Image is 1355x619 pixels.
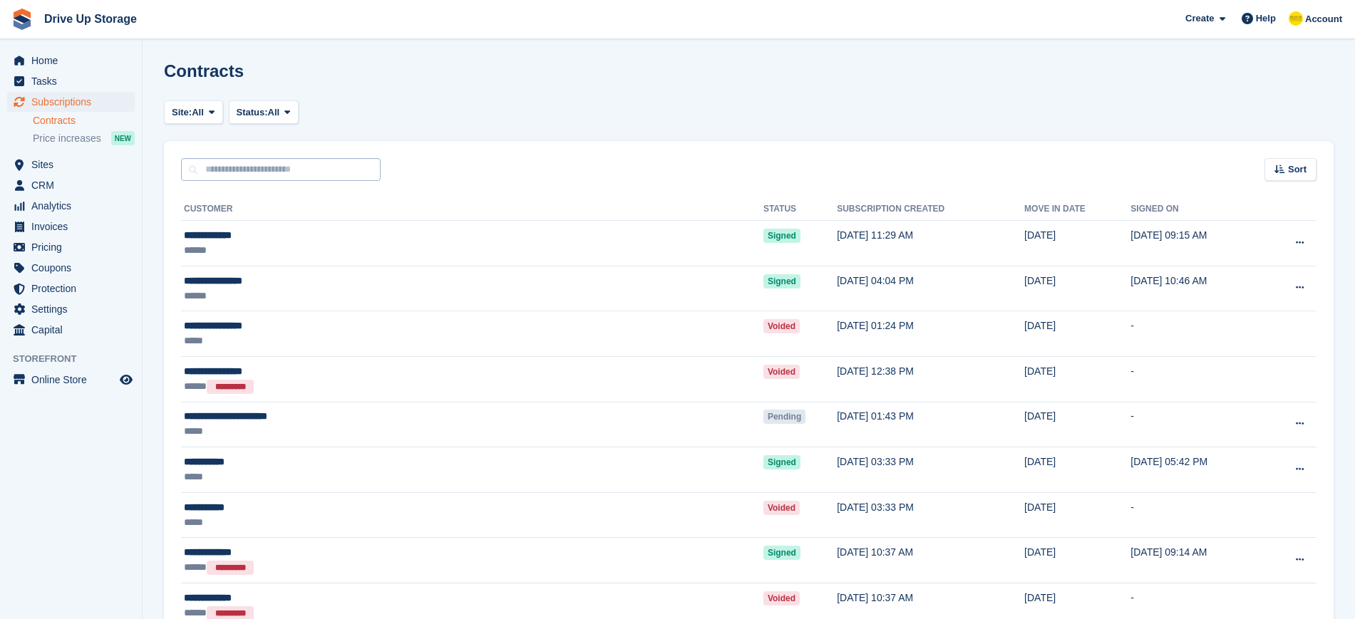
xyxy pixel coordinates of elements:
[837,538,1024,583] td: [DATE] 10:37 AM
[7,279,135,298] a: menu
[7,237,135,257] a: menu
[7,217,135,236] a: menu
[33,114,135,128] a: Contracts
[837,198,1024,221] th: Subscription created
[1130,492,1264,538] td: -
[31,196,117,216] span: Analytics
[763,198,837,221] th: Status
[763,410,805,424] span: Pending
[13,352,142,366] span: Storefront
[31,175,117,195] span: CRM
[38,7,143,31] a: Drive Up Storage
[7,299,135,319] a: menu
[837,402,1024,447] td: [DATE] 01:43 PM
[7,71,135,91] a: menu
[1130,356,1264,402] td: -
[172,105,192,120] span: Site:
[7,320,135,340] a: menu
[164,61,244,80] h1: Contracts
[31,51,117,71] span: Home
[763,365,800,379] span: Voided
[33,132,101,145] span: Price increases
[11,9,33,30] img: stora-icon-8386f47178a22dfd0bd8f6a31ec36ba5ce8667c1dd55bd0f319d3a0aa187defe.svg
[7,92,135,112] a: menu
[763,274,800,288] span: Signed
[181,198,763,221] th: Customer
[1024,447,1130,493] td: [DATE]
[1024,356,1130,402] td: [DATE]
[1024,538,1130,583] td: [DATE]
[1185,11,1214,26] span: Create
[111,131,135,145] div: NEW
[763,591,800,605] span: Voided
[31,237,117,257] span: Pricing
[7,155,135,175] a: menu
[837,492,1024,538] td: [DATE] 03:33 PM
[1256,11,1276,26] span: Help
[118,371,135,388] a: Preview store
[1288,162,1307,177] span: Sort
[837,447,1024,493] td: [DATE] 03:33 PM
[7,258,135,278] a: menu
[1289,11,1303,26] img: Crispin Vitoria
[192,105,204,120] span: All
[763,319,800,333] span: Voided
[31,217,117,236] span: Invoices
[164,100,223,124] button: Site: All
[31,258,117,278] span: Coupons
[31,92,117,112] span: Subscriptions
[1024,266,1130,311] td: [DATE]
[1024,492,1130,538] td: [DATE]
[7,51,135,71] a: menu
[31,71,117,91] span: Tasks
[33,130,135,146] a: Price increases NEW
[1130,538,1264,583] td: [DATE] 09:14 AM
[763,455,800,469] span: Signed
[1130,221,1264,266] td: [DATE] 09:15 AM
[1130,198,1264,221] th: Signed on
[237,105,268,120] span: Status:
[763,229,800,243] span: Signed
[1130,266,1264,311] td: [DATE] 10:46 AM
[7,175,135,195] a: menu
[1305,12,1342,26] span: Account
[837,266,1024,311] td: [DATE] 04:04 PM
[31,370,117,390] span: Online Store
[31,279,117,298] span: Protection
[31,299,117,319] span: Settings
[1130,311,1264,357] td: -
[1024,198,1130,221] th: Move in date
[1024,402,1130,447] td: [DATE]
[837,221,1024,266] td: [DATE] 11:29 AM
[229,100,299,124] button: Status: All
[7,196,135,216] a: menu
[1024,221,1130,266] td: [DATE]
[837,356,1024,402] td: [DATE] 12:38 PM
[1024,311,1130,357] td: [DATE]
[31,155,117,175] span: Sites
[268,105,280,120] span: All
[7,370,135,390] a: menu
[763,501,800,515] span: Voided
[837,311,1024,357] td: [DATE] 01:24 PM
[1130,402,1264,447] td: -
[31,320,117,340] span: Capital
[763,546,800,560] span: Signed
[1130,447,1264,493] td: [DATE] 05:42 PM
